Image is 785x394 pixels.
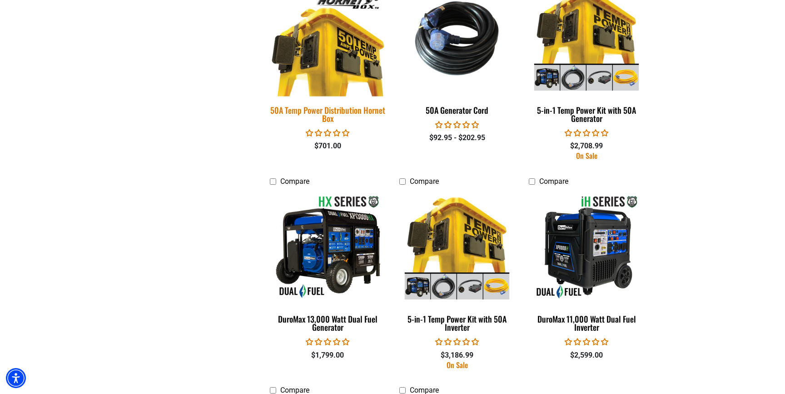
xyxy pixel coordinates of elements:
div: $3,186.99 [399,350,515,361]
span: 0.00 stars [435,121,479,129]
a: DuroMax 13,000 Watt Dual Fuel Generator DuroMax 13,000 Watt Dual Fuel Generator [270,190,386,337]
a: DuroMax 11,000 Watt Dual Fuel Inverter DuroMax 11,000 Watt Dual Fuel Inverter [529,190,645,337]
img: DuroMax 13,000 Watt Dual Fuel Generator [271,195,385,299]
div: 50A Temp Power Distribution Hornet Box [270,106,386,122]
div: Accessibility Menu [6,368,26,388]
span: 0.00 stars [306,338,349,346]
div: 5-in-1 Temp Power Kit with 50A Inverter [399,315,515,331]
div: $92.95 - $202.95 [399,132,515,143]
img: DuroMax 11,000 Watt Dual Fuel Inverter [529,195,644,299]
span: 0.00 stars [306,129,349,137]
div: $2,708.99 [529,141,645,152]
span: 0.00 stars [565,338,608,346]
div: On Sale [529,152,645,159]
div: 50A Generator Cord [399,106,515,114]
span: 0.00 stars [565,129,608,137]
a: 5-in-1 Temp Power Kit with 50A Inverter 5-in-1 Temp Power Kit with 50A Inverter [399,190,515,337]
div: On Sale [399,361,515,369]
div: $701.00 [270,141,386,152]
div: 5-in-1 Temp Power Kit with 50A Generator [529,106,645,122]
div: $1,799.00 [270,350,386,361]
div: DuroMax 11,000 Watt Dual Fuel Inverter [529,315,645,331]
span: 0.00 stars [435,338,479,346]
div: DuroMax 13,000 Watt Dual Fuel Generator [270,315,386,331]
span: Compare [539,177,568,186]
img: 5-in-1 Temp Power Kit with 50A Inverter [400,195,514,299]
div: $2,599.00 [529,350,645,361]
span: Compare [280,177,309,186]
span: Compare [410,177,439,186]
